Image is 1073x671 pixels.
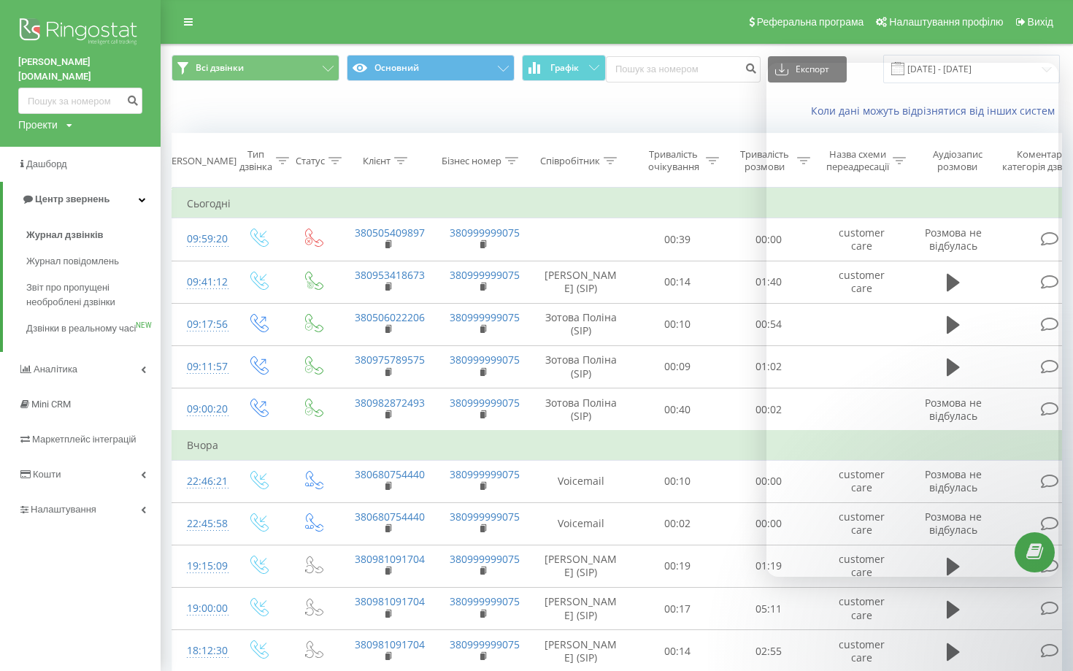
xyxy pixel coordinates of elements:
div: 09:17:56 [187,310,216,339]
a: 380999999075 [450,226,520,239]
td: Voicemail [530,460,632,502]
span: Дашборд [26,158,67,169]
td: 01:19 [723,545,815,587]
div: Тривалість розмови [736,148,793,173]
span: Графік [550,63,579,73]
a: Центр звернень [3,182,161,217]
a: 380680754440 [355,510,425,524]
td: 00:54 [723,303,815,345]
td: 00:19 [632,545,723,587]
span: Звіт про пропущені необроблені дзвінки [26,280,153,310]
button: Експорт [768,56,847,83]
span: Mini CRM [31,399,71,410]
div: 22:45:58 [187,510,216,538]
div: 19:00:00 [187,594,216,623]
div: 09:11:57 [187,353,216,381]
span: Реферальна програма [757,16,864,28]
span: Кошти [33,469,61,480]
span: Налаштування [31,504,96,515]
td: 05:11 [723,588,815,630]
td: Зотова Поліна (SIP) [530,303,632,345]
iframe: Intercom live chat [1023,588,1058,624]
td: 00:00 [723,460,815,502]
td: Зотова Поліна (SIP) [530,388,632,432]
span: Журнал дзвінків [26,228,104,242]
td: 00:10 [632,303,723,345]
a: 380999999075 [450,637,520,651]
td: 00:02 [723,388,815,432]
a: 380982872493 [355,396,425,410]
td: 00:00 [723,218,815,261]
a: 380999999075 [450,510,520,524]
div: Тип дзвінка [239,148,272,173]
input: Пошук за номером [606,56,761,83]
div: 09:41:12 [187,268,216,296]
a: Звіт про пропущені необроблені дзвінки [26,275,161,315]
td: 00:40 [632,388,723,432]
a: 380999999075 [450,552,520,566]
td: 00:14 [632,261,723,303]
td: 00:17 [632,588,723,630]
button: Графік [522,55,606,81]
div: 18:12:30 [187,637,216,665]
a: 380999999075 [450,396,520,410]
td: 00:10 [632,460,723,502]
div: Проекти [18,118,58,132]
a: Журнал дзвінків [26,222,161,248]
div: Статус [296,155,325,167]
div: Бізнес номер [442,155,501,167]
div: Тривалість очікування [645,148,702,173]
a: 380981091704 [355,637,425,651]
span: Налаштування профілю [889,16,1003,28]
td: [PERSON_NAME] (SIP) [530,545,632,587]
img: Ringostat logo [18,15,142,51]
span: Аналiтика [34,364,77,375]
input: Пошук за номером [18,88,142,114]
span: Всі дзвінки [196,62,244,74]
div: 19:15:09 [187,552,216,580]
iframe: Intercom live chat [766,63,1058,577]
a: 380981091704 [355,552,425,566]
button: Основний [347,55,515,81]
div: [PERSON_NAME] [163,155,236,167]
td: 01:40 [723,261,815,303]
div: 09:59:20 [187,225,216,253]
td: [PERSON_NAME] (SIP) [530,261,632,303]
span: Дзвінки в реальному часі [26,321,136,336]
a: 380999999075 [450,467,520,481]
td: 00:09 [632,345,723,388]
a: 380999999075 [450,594,520,608]
a: 380505409897 [355,226,425,239]
a: 380999999075 [450,310,520,324]
a: 380999999075 [450,353,520,367]
a: 380506022206 [355,310,425,324]
div: Співробітник [540,155,600,167]
a: Журнал повідомлень [26,248,161,275]
td: Voicemail [530,502,632,545]
a: 380981091704 [355,594,425,608]
a: 380953418673 [355,268,425,282]
div: 22:46:21 [187,467,216,496]
a: Дзвінки в реальному часіNEW [26,315,161,342]
span: Центр звернень [35,193,109,204]
a: 380680754440 [355,467,425,481]
td: 00:39 [632,218,723,261]
a: 380999999075 [450,268,520,282]
span: Вихід [1028,16,1053,28]
td: Зотова Поліна (SIP) [530,345,632,388]
td: [PERSON_NAME] (SIP) [530,588,632,630]
td: customer care [815,588,909,630]
span: Маркетплейс інтеграцій [32,434,136,445]
td: 00:02 [632,502,723,545]
a: 380975789575 [355,353,425,367]
td: 01:02 [723,345,815,388]
td: 00:00 [723,502,815,545]
span: Журнал повідомлень [26,254,119,269]
div: 09:00:20 [187,395,216,423]
button: Всі дзвінки [172,55,339,81]
a: [PERSON_NAME][DOMAIN_NAME] [18,55,142,84]
div: Клієнт [363,155,391,167]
